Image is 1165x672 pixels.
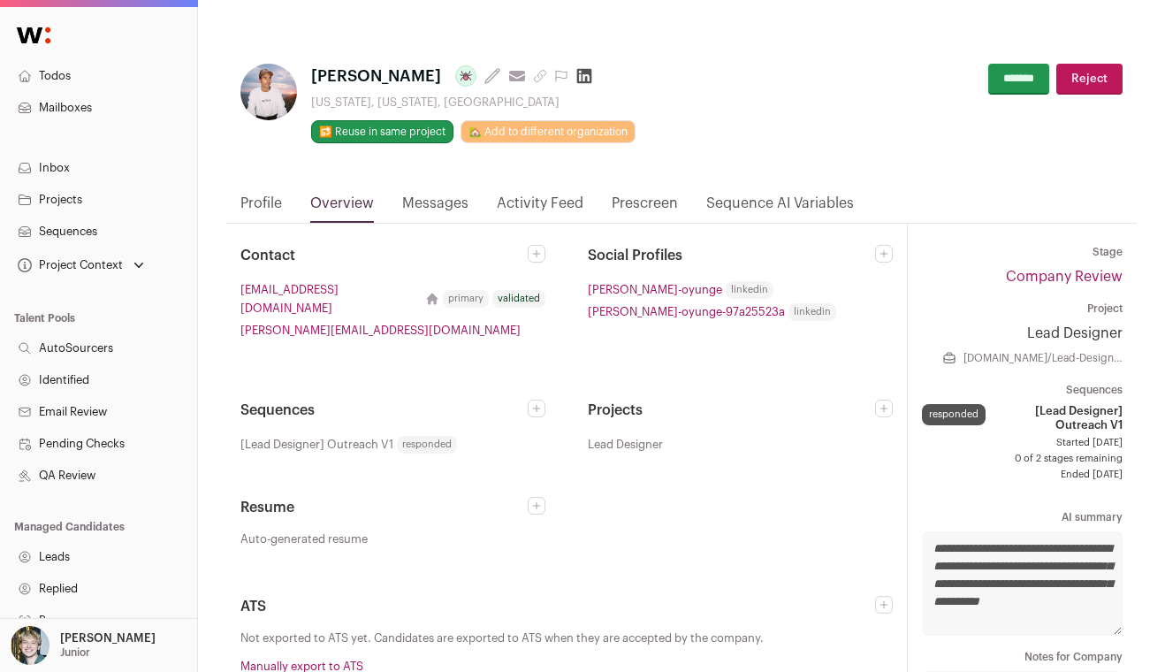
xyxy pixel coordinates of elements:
a: Activity Feed [497,193,583,223]
dt: Notes for Company [922,650,1123,664]
div: responded [922,404,986,425]
a: [EMAIL_ADDRESS][DOMAIN_NAME] [240,280,418,317]
h2: Contact [240,245,528,266]
h2: ATS [240,596,875,617]
span: Ended [DATE] [922,468,1123,482]
span: responded [397,436,457,454]
span: 0 of 2 stages remaining [922,452,1123,466]
a: Company Review [1006,270,1123,284]
button: Reject [1056,64,1123,95]
p: Junior [60,645,90,660]
a: [PERSON_NAME][EMAIL_ADDRESS][DOMAIN_NAME] [240,321,521,340]
a: Lead Designer [922,323,1123,344]
h2: Sequences [240,400,528,421]
span: linkedin [726,281,773,299]
h2: Projects [588,400,875,421]
p: [PERSON_NAME] [60,631,156,645]
span: [PERSON_NAME] [311,64,441,88]
h2: Social Profiles [588,245,875,266]
a: Sequence AI Variables [706,193,854,223]
a: Profile [240,193,282,223]
span: Lead Designer [588,435,663,454]
a: Auto-generated resume [240,532,545,546]
dt: Sequences [922,383,1123,397]
div: primary [443,290,489,308]
button: Open dropdown [14,253,148,278]
span: [Lead Designer] Outreach V1 [993,404,1123,432]
a: [DOMAIN_NAME]/Lead-Designer-Decimator-of-Drudgery-23379de4ca8c80eda57dccc443344320 [963,351,1123,365]
img: 4a51992d9182604eceb2352b1385b5e08501043bf8c17774a7b2b9046977d379.jpg [240,64,297,120]
a: [PERSON_NAME]-oyunge-97a25523a [588,302,785,321]
img: Wellfound [7,18,60,53]
a: Manually export to ATS [240,661,363,672]
span: linkedin [788,303,836,321]
span: [Lead Designer] Outreach V1 [240,435,393,454]
span: Started [DATE] [922,436,1123,450]
a: Messages [402,193,468,223]
img: 6494470-medium_jpg [11,626,49,665]
p: Not exported to ATS yet. Candidates are exported to ATS when they are accepted by the company. [240,631,893,645]
div: validated [492,290,545,308]
button: Open dropdown [7,626,159,665]
div: [US_STATE], [US_STATE], [GEOGRAPHIC_DATA] [311,95,636,110]
button: 🔂 Reuse in same project [311,120,453,143]
dt: Project [922,302,1123,316]
div: Project Context [14,258,123,272]
dt: AI summary [922,510,1123,524]
a: Overview [310,193,374,223]
dt: Stage [922,245,1123,259]
a: 🏡 Add to different organization [461,120,636,143]
a: Prescreen [612,193,678,223]
a: [PERSON_NAME]-oyunge [588,280,722,299]
h2: Resume [240,497,528,518]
